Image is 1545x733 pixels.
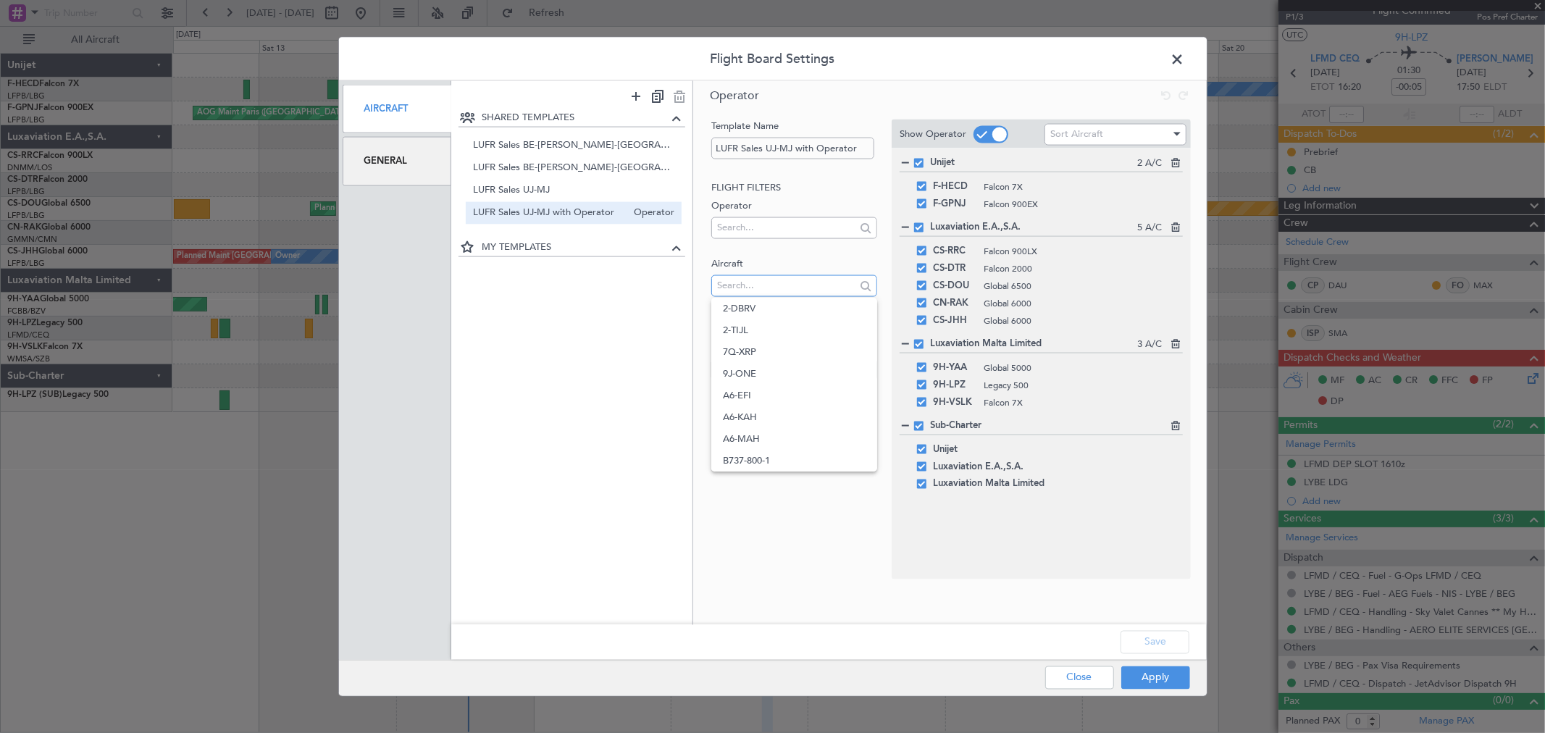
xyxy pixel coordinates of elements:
[933,441,976,458] span: Unijet
[900,127,966,141] label: Show Operator
[723,450,866,472] span: B737-800-1
[933,312,976,330] span: CS-JHH
[1045,666,1114,689] button: Close
[711,180,877,195] h2: Flight filters
[711,199,877,214] label: Operator
[711,120,877,134] label: Template Name
[710,88,759,104] span: Operator
[933,377,976,394] span: 9H-LPZ
[473,138,674,154] span: LUFR Sales BE-[PERSON_NAME]-[GEOGRAPHIC_DATA]
[1137,338,1162,352] span: 3 A/C
[717,275,855,296] input: Search...
[930,220,1137,235] span: Luxaviation E.A.,S.A.
[933,178,976,196] span: F-HECD
[930,419,1162,433] span: Sub-Charter
[711,257,877,272] label: Aircraft
[984,297,1183,310] span: Global 6000
[1121,666,1190,689] button: Apply
[717,217,855,238] input: Search...
[473,206,627,221] span: LUFR Sales UJ-MJ with Operator
[933,295,976,312] span: CN-RAK
[984,396,1183,409] span: Falcon 7X
[339,38,1207,81] header: Flight Board Settings
[930,156,1137,170] span: Unijet
[984,314,1183,327] span: Global 6000
[984,280,1183,293] span: Global 6500
[723,428,866,450] span: A6-MAH
[933,458,1023,476] span: Luxaviation E.A.,S.A.
[627,206,674,221] span: Operator
[482,240,668,254] span: MY TEMPLATES
[482,111,668,125] span: SHARED TEMPLATES
[723,298,866,319] span: 2-DBRV
[933,476,1044,493] span: Luxaviation Malta Limited
[1050,127,1103,141] span: Sort Aircraft
[984,262,1183,275] span: Falcon 2000
[723,319,866,341] span: 2-TIJL
[984,180,1183,193] span: Falcon 7X
[723,363,866,385] span: 9J-ONE
[723,341,866,363] span: 7Q-XRP
[984,361,1183,374] span: Global 5000
[984,379,1183,392] span: Legacy 500
[343,85,452,133] div: Aircraft
[933,243,976,260] span: CS-RRC
[723,385,866,406] span: A6-EFI
[984,245,1183,258] span: Falcon 900LX
[1137,156,1162,171] span: 2 A/C
[930,337,1137,351] span: Luxaviation Malta Limited
[473,183,674,198] span: LUFR Sales UJ-MJ
[933,359,976,377] span: 9H-YAA
[933,196,976,213] span: F-GPNJ
[343,137,452,185] div: General
[1137,221,1162,235] span: 5 A/C
[933,260,976,277] span: CS-DTR
[933,277,976,295] span: CS-DOU
[473,161,674,176] span: LUFR Sales BE-[PERSON_NAME]-[GEOGRAPHIC_DATA] with Operator
[984,198,1183,211] span: Falcon 900EX
[933,394,976,411] span: 9H-VSLK
[723,406,866,428] span: A6-KAH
